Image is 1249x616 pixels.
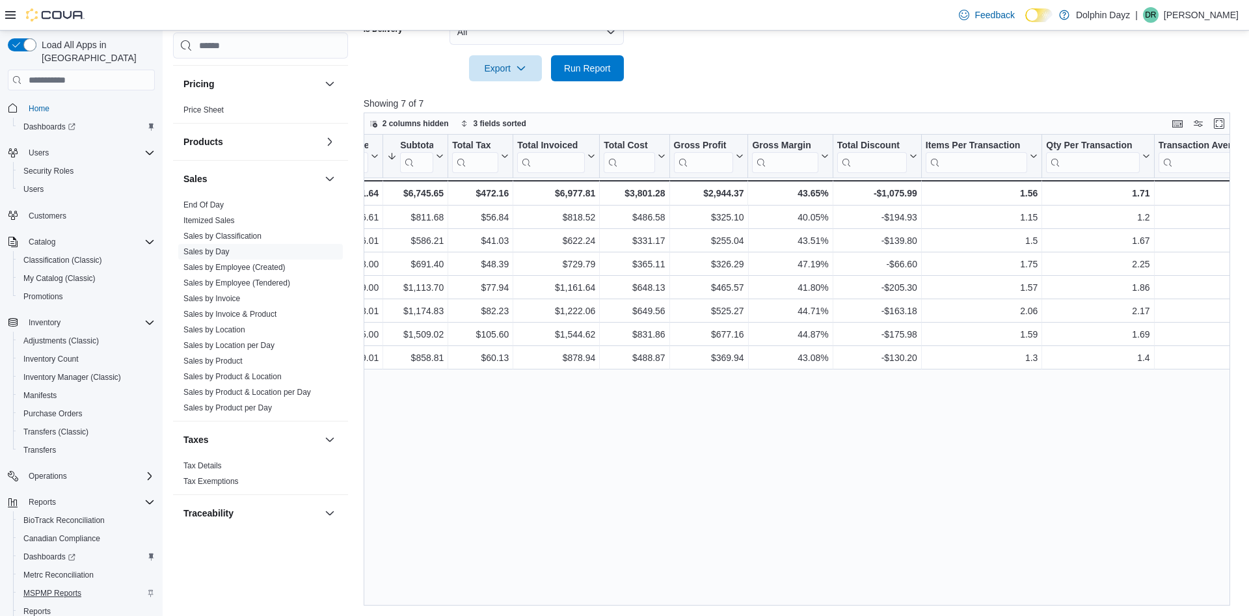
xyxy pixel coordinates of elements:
div: $2,944.37 [673,185,744,201]
div: 1.57 [926,280,1038,296]
a: Tax Exemptions [183,477,239,486]
span: Sales by Product & Location per Day [183,387,311,397]
button: Products [183,135,319,148]
a: Security Roles [18,163,79,179]
div: $1,222.06 [517,304,595,319]
a: Sales by Product & Location per Day [183,388,311,397]
div: Taxes [173,458,348,494]
span: Inventory [29,317,60,328]
a: Sales by Invoice [183,294,240,303]
button: Inventory Manager (Classic) [13,368,160,386]
div: 47.19% [752,257,828,273]
span: Transfers [23,445,56,455]
span: Customers [23,208,155,224]
div: Total Invoiced [517,140,585,152]
div: $60.13 [452,351,509,366]
button: Sales [183,172,319,185]
div: Items Per Transaction [926,140,1027,152]
a: Transfers (Classic) [18,424,94,440]
div: Total Tax [452,140,498,152]
div: Gross Sales [321,140,368,152]
img: Cova [26,8,85,21]
span: Dashboards [18,549,155,565]
span: Run Report [564,62,611,75]
div: Total Tax [452,140,498,173]
span: Manifests [23,390,57,401]
div: $77.94 [452,280,509,296]
a: Canadian Compliance [18,531,105,546]
div: Qty Per Transaction [1046,140,1139,152]
div: $726.01 [308,234,379,249]
div: 1.15 [926,210,1038,226]
span: Transfers [18,442,155,458]
span: Transfers (Classic) [23,427,88,437]
p: [PERSON_NAME] [1164,7,1239,23]
span: End Of Day [183,200,224,210]
span: Sales by Classification [183,231,262,241]
span: Promotions [18,289,155,304]
button: Run Report [551,55,624,81]
div: Gross Margin [752,140,818,173]
div: $472.16 [452,185,509,201]
span: Manifests [18,388,155,403]
span: Inventory [23,315,155,330]
span: Price Sheet [183,105,224,115]
span: Adjustments (Classic) [18,333,155,349]
h3: Sales [183,172,208,185]
p: Dolphin Dayz [1076,7,1130,23]
div: 1.67 [1046,234,1149,249]
a: Sales by Product per Day [183,403,272,412]
div: Total Discount [837,140,906,152]
a: Sales by Location per Day [183,341,275,350]
div: $622.24 [517,234,595,249]
span: Security Roles [23,166,74,176]
span: Users [23,184,44,194]
h3: Pricing [183,77,214,90]
div: $56.84 [452,210,509,226]
div: 1.56 [926,185,1038,201]
span: Load All Apps in [GEOGRAPHIC_DATA] [36,38,155,64]
div: $3,801.28 [604,185,665,201]
button: Inventory Count [13,350,160,368]
div: 1.59 [926,327,1038,343]
div: 1.75 [926,257,1038,273]
button: Transfers (Classic) [13,423,160,441]
div: $488.87 [604,351,665,366]
div: $989.01 [308,351,379,366]
button: Catalog [3,233,160,251]
div: Total Discount [837,140,906,173]
button: Classification (Classic) [13,251,160,269]
span: Canadian Compliance [18,531,155,546]
button: My Catalog (Classic) [13,269,160,288]
span: Home [29,103,49,114]
span: Sales by Location per Day [183,340,275,351]
div: $818.52 [517,210,595,226]
div: Total Cost [604,140,654,152]
div: 44.71% [752,304,828,319]
button: Enter fullscreen [1211,116,1227,131]
span: Security Roles [18,163,155,179]
a: Purchase Orders [18,406,88,422]
a: MSPMP Reports [18,585,87,601]
span: Sales by Product & Location [183,371,282,382]
span: Transfers (Classic) [18,424,155,440]
div: Qty Per Transaction [1046,140,1139,173]
div: $465.57 [673,280,744,296]
span: Reports [23,494,155,510]
span: BioTrack Reconciliation [23,515,105,526]
button: Promotions [13,288,160,306]
button: Taxes [322,432,338,448]
span: Dashboards [18,119,155,135]
span: Adjustments (Classic) [23,336,99,346]
button: Gross Margin [752,140,828,173]
span: Dark Mode [1025,22,1026,23]
span: Operations [29,471,67,481]
span: Inventory Count [18,351,155,367]
div: $1,509.02 [387,327,444,343]
span: Dashboards [23,552,75,562]
span: Canadian Compliance [23,533,100,544]
div: Total Invoiced [517,140,585,173]
button: 3 fields sorted [455,116,531,131]
div: 44.87% [752,327,828,343]
div: $525.27 [673,304,744,319]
